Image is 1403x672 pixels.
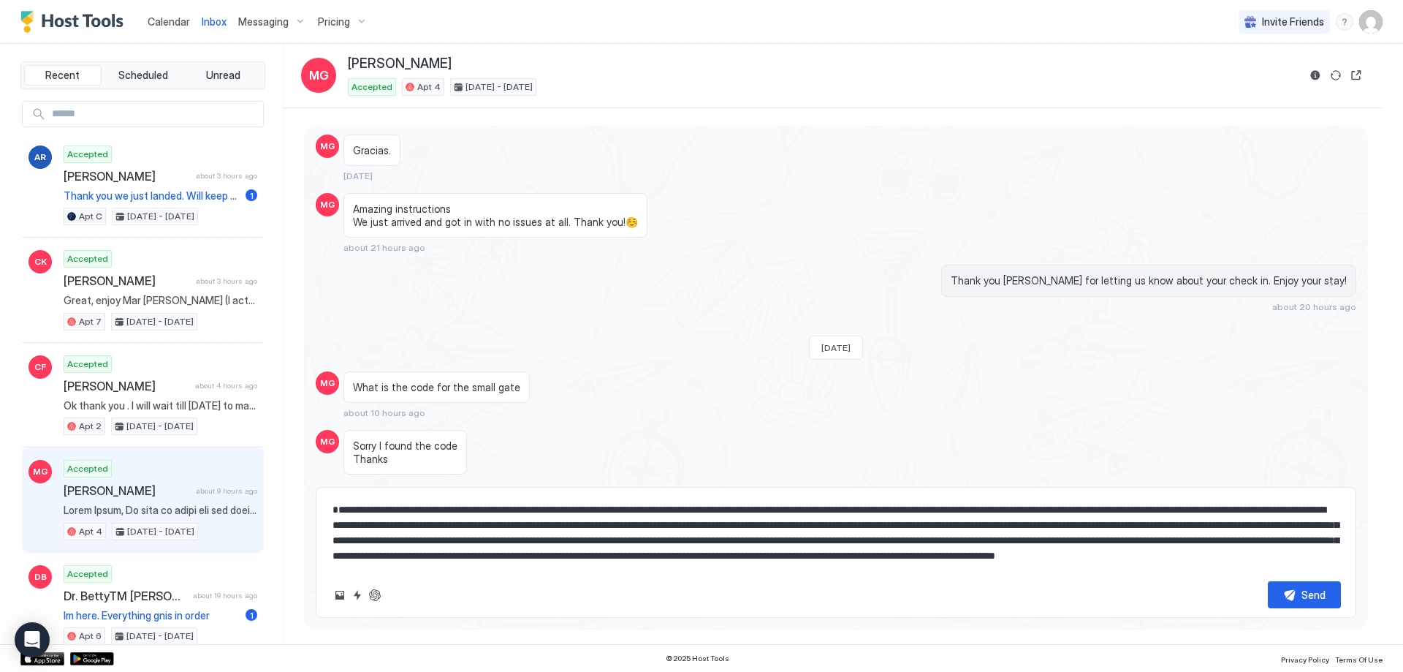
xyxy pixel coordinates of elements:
span: Invite Friends [1262,15,1324,29]
button: Upload image [331,586,349,604]
span: Im here. Everything gnis in order [64,609,240,622]
span: Great, enjoy Mar [PERSON_NAME] (I actually live nearby). Mar [PERSON_NAME] can have strong rip cu... [64,294,257,307]
span: Apt 4 [79,525,102,538]
span: Pricing [318,15,350,29]
span: Accepted [67,462,108,475]
span: [DATE] - [DATE] [127,525,194,538]
span: about 21 hours ago [343,242,425,253]
span: Apt C [79,210,102,223]
span: about 20 hours ago [1272,301,1356,312]
a: Google Play Store [70,652,114,665]
span: [PERSON_NAME] [64,273,190,288]
button: Send [1268,581,1341,608]
span: Unread [206,69,240,82]
div: Send [1301,587,1326,603]
button: Unread [184,65,262,86]
button: Sync reservation [1327,67,1345,84]
span: [DATE] - [DATE] [465,80,533,94]
span: Lorem Ipsum, Do sita co adipi eli sed doeiusmo tem INCI UTL Etdol Magn/Aliqu Enimadmin ve qui Nos... [64,504,257,517]
span: Apt 6 [79,630,102,643]
span: Gracias. [353,144,391,157]
span: [PERSON_NAME] [64,483,190,498]
button: Quick reply [349,586,366,604]
input: Input Field [46,102,263,127]
span: [PERSON_NAME] [348,56,452,72]
span: about 19 hours ago [193,591,257,600]
div: User profile [1359,10,1383,34]
span: [DATE] [343,170,373,181]
span: [PERSON_NAME] [64,169,190,184]
span: MG [320,377,335,390]
a: Privacy Policy [1281,651,1329,666]
span: CK [34,255,47,268]
span: Accepted [67,358,108,371]
span: Accepted [67,148,108,161]
span: Messaging [238,15,289,29]
a: Terms Of Use [1335,651,1383,666]
span: Accepted [67,252,108,265]
a: Calendar [148,14,190,29]
span: Scheduled [118,69,168,82]
span: Thank you we just landed. Will keep you posted [64,189,240,203]
span: about 3 hours ago [196,276,257,286]
span: [DATE] - [DATE] [126,315,194,328]
span: Sorry I found the code Thanks [353,439,457,465]
span: Terms Of Use [1335,655,1383,664]
span: © 2025 Host Tools [666,654,729,663]
span: CF [34,360,46,374]
span: DB [34,570,47,584]
span: Inbox [202,15,227,28]
span: Apt 7 [79,315,102,328]
button: ChatGPT Auto Reply [366,586,384,604]
span: about 3 hours ago [196,171,257,181]
span: Dr. BettyTM [PERSON_NAME] [64,589,187,603]
span: Thank you [PERSON_NAME] for letting us know about your check in. Enjoy your stay! [951,274,1347,287]
span: Amazing instructions We just arrived and got in with no issues at all. Thank you!☺️ [353,203,638,228]
span: [DATE] [821,342,851,353]
span: AR [34,151,46,164]
div: Open Intercom Messenger [15,622,50,657]
span: MG [320,435,335,448]
span: [DATE] - [DATE] [127,210,194,223]
span: Privacy Policy [1281,655,1329,664]
span: MG [309,67,329,84]
span: Apt 4 [417,80,441,94]
button: Scheduled [104,65,182,86]
span: Apt 2 [79,420,102,433]
span: MG [33,465,48,478]
div: menu [1336,13,1353,31]
span: Accepted [351,80,392,94]
button: Recent [24,65,102,86]
span: [DATE] - [DATE] [126,420,194,433]
span: 1 [250,190,254,201]
span: Recent [45,69,80,82]
span: Calendar [148,15,190,28]
span: Ok thank you . I will wait till [DATE] to make sure . Thank you so much [64,399,257,412]
span: [PERSON_NAME] [64,379,189,393]
span: about 10 hours ago [343,407,425,418]
div: tab-group [20,61,265,89]
span: [DATE] - [DATE] [126,630,194,643]
span: MG [320,198,335,211]
a: Host Tools Logo [20,11,130,33]
span: Accepted [67,567,108,581]
span: about 9 hours ago [196,486,257,496]
a: Inbox [202,14,227,29]
button: Open reservation [1347,67,1365,84]
span: What is the code for the small gate [353,381,520,394]
span: 1 [250,610,254,621]
button: Reservation information [1307,67,1324,84]
span: MG [320,140,335,153]
a: App Store [20,652,64,665]
span: about 4 hours ago [195,381,257,390]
